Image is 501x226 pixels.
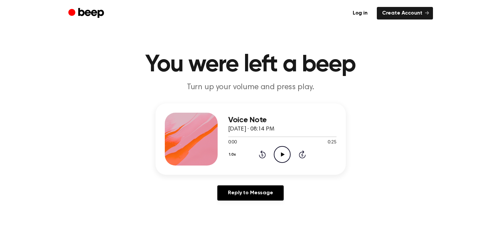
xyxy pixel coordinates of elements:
span: 0:25 [328,139,336,146]
a: Reply to Message [217,185,283,201]
span: [DATE] · 08:14 PM [228,126,274,132]
a: Log in [347,7,373,19]
button: 1.0x [228,149,238,160]
h3: Voice Note [228,116,337,125]
a: Beep [68,7,106,20]
a: Create Account [377,7,433,19]
p: Turn up your volume and press play. [124,82,377,93]
h1: You were left a beep [82,53,420,77]
span: 0:00 [228,139,237,146]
